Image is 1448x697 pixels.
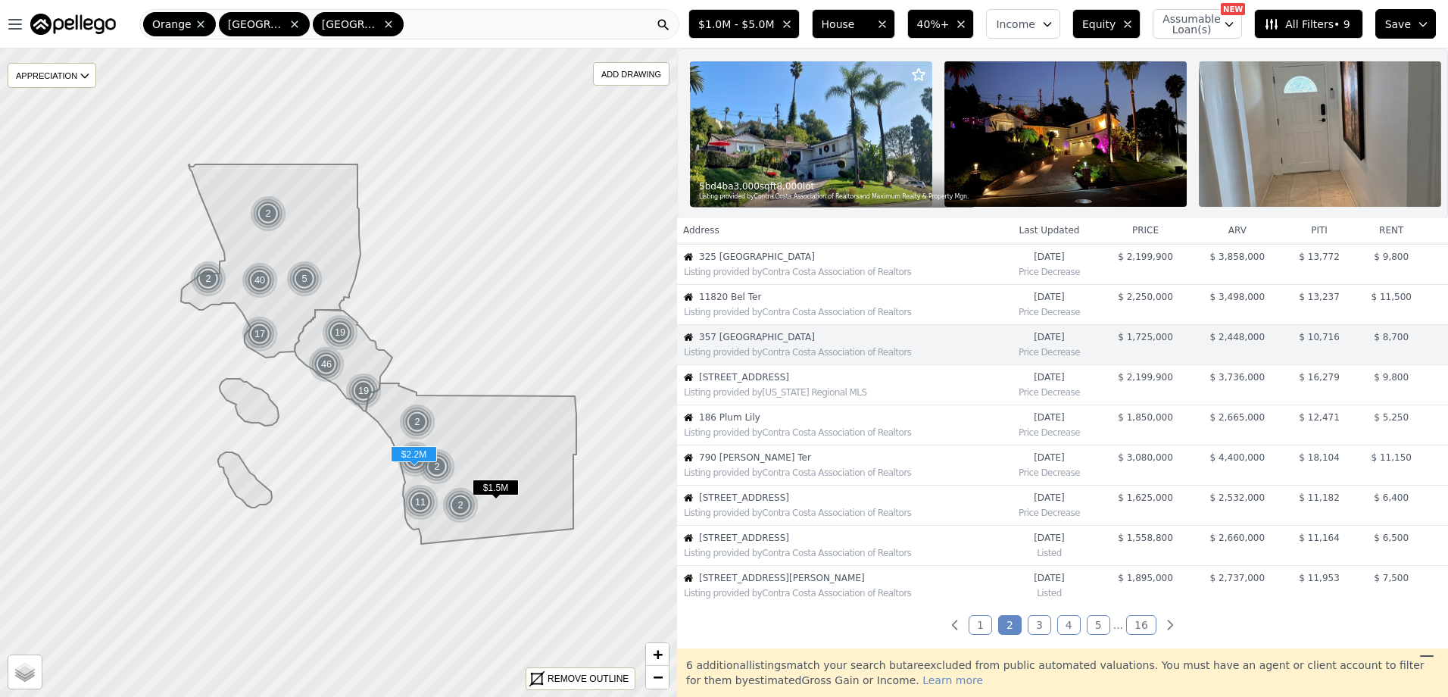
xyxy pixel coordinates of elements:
img: g1.png [322,314,359,351]
span: 186 Plum Lily [699,411,998,424]
div: ADD DRAWING [594,63,669,85]
th: piti [1284,218,1356,242]
time: 2025-08-18 18:10 [1005,331,1094,343]
div: Listing provided by Contra Costa Association of Realtors and Maximum Realty & Property Mgn. [699,192,969,202]
span: 325 [GEOGRAPHIC_DATA] [699,251,998,263]
button: Assumable Loan(s) [1153,9,1242,39]
span: $ 9,800 [1374,252,1409,262]
button: House [812,9,895,39]
span: Income [996,17,1035,32]
time: 2025-08-16 21:45 [1005,452,1094,464]
span: 357 [GEOGRAPHIC_DATA] [699,331,998,343]
img: Pellego [30,14,116,35]
div: 2 [190,261,226,297]
span: 3,000 [734,180,760,192]
span: Learn more [922,674,983,686]
span: $ 2,199,900 [1118,252,1173,262]
a: Page 5 [1087,615,1110,635]
div: 2 [442,487,479,524]
button: Income [986,9,1060,39]
span: $ 2,665,000 [1210,412,1265,423]
span: − [653,667,663,686]
span: $ 1,895,000 [1118,573,1173,583]
th: Last Updated [999,218,1100,242]
button: 40%+ [907,9,975,39]
span: [STREET_ADDRESS] [699,371,998,383]
button: $1.0M - $5.0M [688,9,799,39]
span: $ 2,660,000 [1210,533,1265,543]
div: Listed [1005,544,1094,559]
span: $ 9,800 [1374,372,1409,383]
th: rent [1356,218,1428,242]
a: Layers [8,655,42,689]
span: $ 11,150 [1372,452,1412,463]
img: House [684,413,693,422]
div: 19 [345,373,382,409]
span: [GEOGRAPHIC_DATA] [228,17,286,32]
span: $ 11,164 [1299,533,1339,543]
span: $1.5M [473,480,519,495]
span: 790 [PERSON_NAME] Ter [699,452,998,464]
span: [STREET_ADDRESS] [699,492,998,504]
div: Listing provided by [US_STATE] Regional MLS [684,386,998,399]
img: House [684,574,693,583]
span: 11820 Bel Ter [699,291,998,303]
div: 11 [402,484,438,520]
img: g1.png [286,261,323,297]
a: Zoom out [646,666,669,689]
span: $ 1,625,000 [1118,492,1173,503]
img: g1.png [345,373,382,409]
time: 2025-08-17 21:48 [1005,411,1094,424]
div: 46 [308,346,345,383]
div: Listing provided by Contra Costa Association of Realtors [684,427,998,439]
div: 17 [242,316,278,352]
a: Page 4 [1057,615,1081,635]
div: Listing provided by Contra Costa Association of Realtors [684,306,998,318]
div: Price Decrease [1005,303,1094,318]
div: REMOVE OUTLINE [548,672,629,686]
div: 21 [397,441,433,477]
span: $ 1,558,800 [1118,533,1173,543]
button: Save [1375,9,1436,39]
div: Listing provided by Contra Costa Association of Realtors [684,587,998,599]
div: 2 [419,449,455,485]
img: g1.png [242,316,279,352]
time: 2025-08-16 18:16 [1005,532,1094,544]
span: Orange [152,17,192,32]
span: $ 2,737,000 [1210,573,1265,583]
span: $ 3,080,000 [1118,452,1173,463]
a: Page 2 is your current page [998,615,1022,635]
a: Zoom in [646,643,669,666]
span: $ 18,104 [1299,452,1339,463]
span: $ 8,700 [1374,332,1409,342]
span: $ 1,850,000 [1118,412,1173,423]
div: $1.5M [473,480,519,502]
span: 8,000 [776,180,802,192]
img: g1.png [442,487,479,524]
span: [GEOGRAPHIC_DATA] [322,17,379,32]
img: Property Photo 3 [1199,61,1441,207]
div: Price Decrease [1005,263,1094,278]
span: $ 3,498,000 [1210,292,1265,302]
span: $ 3,858,000 [1210,252,1265,262]
button: Equity [1072,9,1141,39]
span: $ 12,471 [1299,412,1339,423]
span: 40%+ [917,17,950,32]
span: $ 2,250,000 [1118,292,1173,302]
div: Price Decrease [1005,464,1094,479]
img: g1.png [190,261,227,297]
img: House [684,292,693,302]
img: Property Photo 2 [944,61,1187,207]
span: Equity [1082,17,1116,32]
span: + [653,645,663,664]
img: House [684,373,693,382]
img: g1.png [397,441,434,477]
div: 40 [242,262,278,298]
div: Price Decrease [1005,504,1094,519]
span: $ 10,716 [1299,332,1339,342]
time: 2025-08-19 00:24 [1005,251,1094,263]
span: $2.2M [391,446,437,462]
time: 2025-08-18 00:00 [1005,371,1094,383]
ul: Pagination [677,617,1448,633]
div: Listing provided by Contra Costa Association of Realtors [684,507,998,519]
